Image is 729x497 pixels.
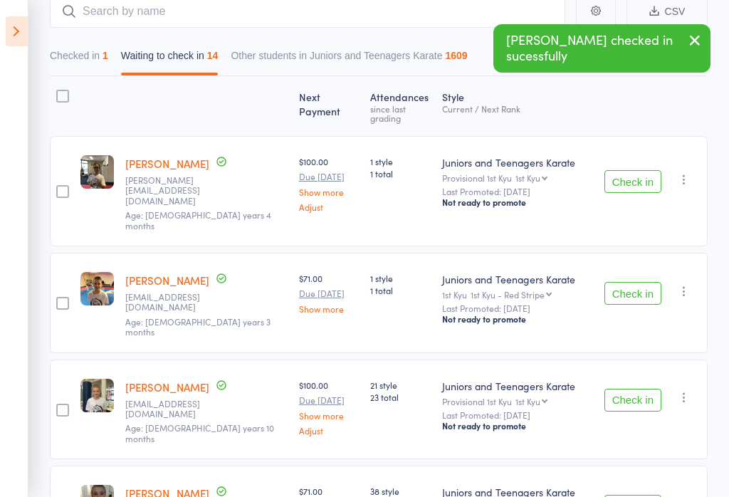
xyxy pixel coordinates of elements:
[299,426,359,435] a: Adjust
[103,50,108,61] div: 1
[299,202,359,211] a: Adjust
[442,303,592,313] small: Last Promoted: [DATE]
[436,83,598,130] div: Style
[604,282,661,305] button: Check in
[125,380,209,394] a: [PERSON_NAME]
[442,197,592,208] div: Not ready to promote
[442,104,592,113] div: Current / Next Rank
[515,173,540,182] div: 1st Kyu
[493,24,710,73] div: [PERSON_NAME] checked in sucessfully
[299,304,359,313] a: Show more
[442,155,592,169] div: Juniors and Teenagers Karate
[231,43,467,75] button: Other students in Juniors and Teenagers Karate1609
[445,50,467,61] div: 1609
[125,175,218,206] small: Kylie.dowling@education.vic.gov.au
[370,391,431,403] span: 23 total
[604,170,661,193] button: Check in
[125,422,274,444] span: Age: [DEMOGRAPHIC_DATA] years 10 months
[299,395,359,405] small: Due [DATE]
[515,397,540,406] div: 1st Kyu
[442,379,592,393] div: Juniors and Teenagers Karate
[442,410,592,420] small: Last Promoted: [DATE]
[299,411,359,420] a: Show more
[442,420,592,431] div: Not ready to promote
[299,155,359,211] div: $100.00
[299,379,359,435] div: $100.00
[125,209,271,231] span: Age: [DEMOGRAPHIC_DATA] years 4 months
[125,156,209,171] a: [PERSON_NAME]
[125,292,218,313] small: earpy3@gmail.com
[80,379,114,412] img: image1646632374.png
[125,399,218,419] small: yvettefinlay9@gmail.com
[442,187,592,197] small: Last Promoted: [DATE]
[370,167,431,179] span: 1 total
[370,485,431,497] span: 38 style
[442,313,592,325] div: Not ready to promote
[125,315,271,338] span: Age: [DEMOGRAPHIC_DATA] years 3 months
[299,272,359,313] div: $71.00
[370,155,431,167] span: 1 style
[471,290,545,299] div: 1st Kyu - Red Stripe
[604,389,661,412] button: Check in
[299,172,359,182] small: Due [DATE]
[299,187,359,197] a: Show more
[442,173,592,182] div: Provisional 1st Kyu
[80,272,114,305] img: image1621323455.png
[442,397,592,406] div: Provisional 1st Kyu
[293,83,364,130] div: Next Payment
[442,290,592,299] div: 1st Kyu
[364,83,437,130] div: Atten­dances
[442,272,592,286] div: Juniors and Teenagers Karate
[207,50,219,61] div: 14
[80,155,114,189] img: image1646894095.png
[299,288,359,298] small: Due [DATE]
[370,104,431,122] div: since last grading
[50,43,108,75] button: Checked in1
[370,284,431,296] span: 1 total
[370,379,431,391] span: 21 style
[370,272,431,284] span: 1 style
[121,43,219,75] button: Waiting to check in14
[125,273,209,288] a: [PERSON_NAME]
